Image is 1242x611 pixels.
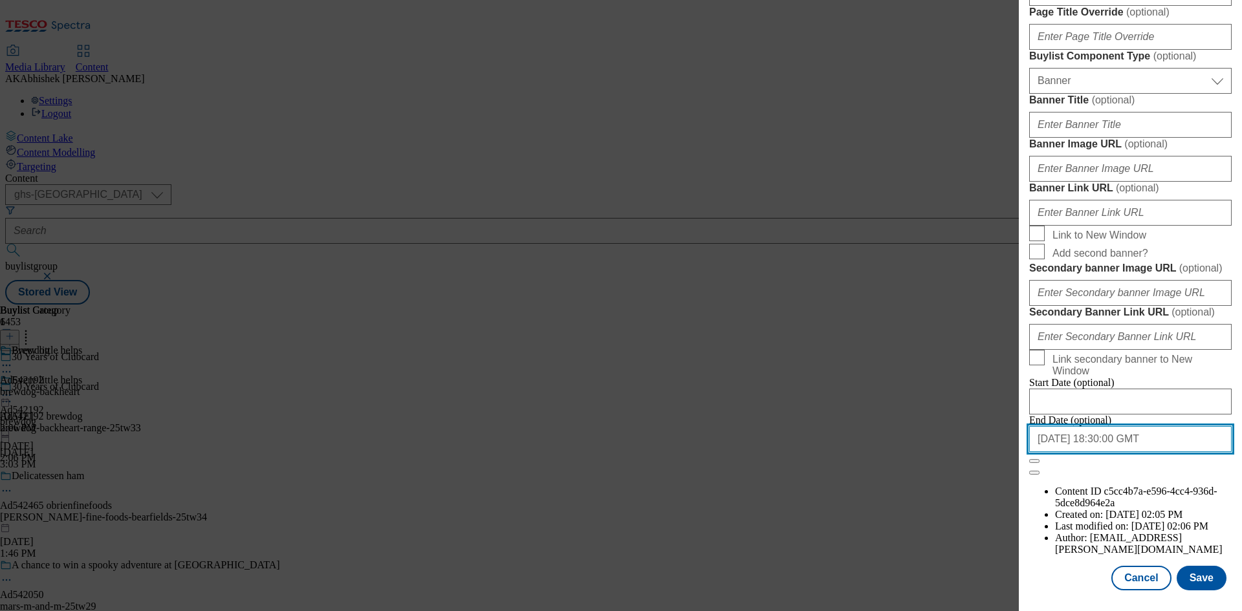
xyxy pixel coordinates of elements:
[1052,248,1148,259] span: Add second banner?
[1029,112,1232,138] input: Enter Banner Title
[1092,94,1135,105] span: ( optional )
[1179,263,1223,273] span: ( optional )
[1029,414,1111,425] span: End Date (optional)
[1052,354,1226,377] span: Link secondary banner to New Window
[1029,138,1232,151] label: Banner Image URL
[1116,182,1159,193] span: ( optional )
[1131,520,1208,531] span: [DATE] 02:06 PM
[1029,426,1232,452] input: Enter Date
[1177,566,1226,590] button: Save
[1029,50,1232,63] label: Buylist Component Type
[1106,509,1182,520] span: [DATE] 02:05 PM
[1029,182,1232,195] label: Banner Link URL
[1029,324,1232,350] input: Enter Secondary Banner Link URL
[1029,262,1232,275] label: Secondary banner Image URL
[1029,459,1040,463] button: Close
[1055,520,1232,532] li: Last modified on:
[1153,50,1197,61] span: ( optional )
[1055,486,1217,508] span: c5cc4b7a-e596-4cc4-936d-5dce8d964e2a
[1111,566,1171,590] button: Cancel
[1029,156,1232,182] input: Enter Banner Image URL
[1055,486,1232,509] li: Content ID
[1124,138,1168,149] span: ( optional )
[1055,532,1223,555] span: [EMAIL_ADDRESS][PERSON_NAME][DOMAIN_NAME]
[1029,24,1232,50] input: Enter Page Title Override
[1052,230,1146,241] span: Link to New Window
[1029,94,1232,107] label: Banner Title
[1029,6,1232,19] label: Page Title Override
[1055,509,1232,520] li: Created on:
[1029,200,1232,226] input: Enter Banner Link URL
[1029,280,1232,306] input: Enter Secondary banner Image URL
[1029,306,1232,319] label: Secondary Banner Link URL
[1055,532,1232,555] li: Author:
[1126,6,1170,17] span: ( optional )
[1029,389,1232,414] input: Enter Date
[1171,306,1215,317] span: ( optional )
[1029,377,1115,388] span: Start Date (optional)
